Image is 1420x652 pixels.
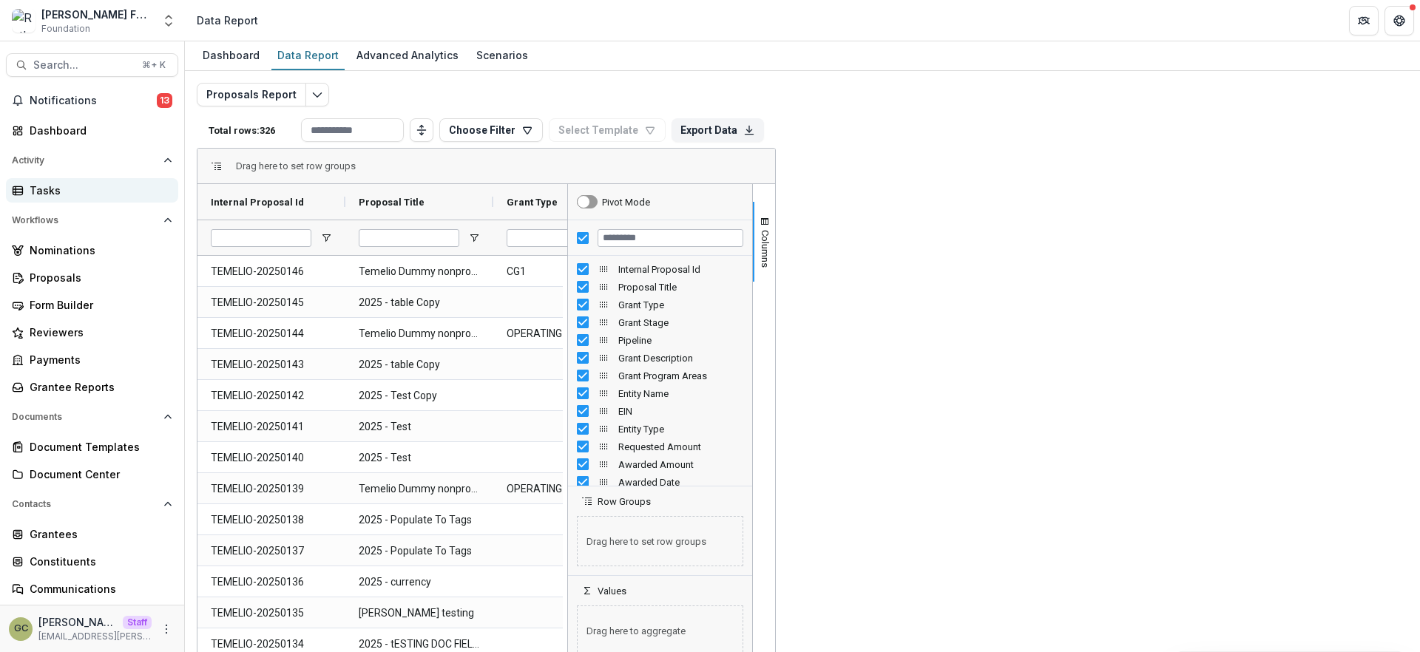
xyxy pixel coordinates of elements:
button: Choose Filter [439,118,543,142]
span: TEMELIO-20250135 [211,598,332,628]
span: 2025 - currency [359,567,480,597]
a: Dashboard [6,118,178,143]
p: [PERSON_NAME] [38,614,117,630]
div: Pivot Mode [602,197,650,208]
a: Advanced Analytics [351,41,464,70]
span: Awarded Date [618,477,743,488]
a: Constituents [6,549,178,574]
div: Requested Amount Column [568,438,752,455]
span: Grant Program Areas [618,370,743,381]
span: Entity Type [618,424,743,435]
div: Tasks [30,183,166,198]
span: Values [598,585,626,597]
div: Advanced Analytics [351,44,464,66]
span: Proposal Title [359,197,425,208]
span: 2025 - Test Copy [359,381,480,411]
span: TEMELIO-20250136 [211,567,332,597]
div: Proposals [30,270,166,285]
div: Entity Name Column [568,384,752,402]
div: Data Report [197,13,258,28]
span: 2025 - Test [359,443,480,473]
a: Document Templates [6,435,178,459]
div: Dashboard [30,123,166,138]
span: Grant Stage [618,317,743,328]
div: Entity Type Column [568,420,752,438]
div: Row Groups [236,160,356,172]
a: Form Builder [6,293,178,317]
span: Proposal Title [618,282,743,293]
span: CG1 [507,257,628,287]
input: Grant Type Filter Input [507,229,607,247]
span: TEMELIO-20250144 [211,319,332,349]
span: Drag here to set row groups [577,516,743,566]
button: Search... [6,53,178,77]
span: Pipeline [618,335,743,346]
div: Row Groups [568,507,752,575]
div: Nominations [30,242,166,258]
a: Email Review [6,604,178,628]
button: Notifications13 [6,89,178,112]
div: Data Report [271,44,345,66]
div: Payments [30,352,166,367]
a: Nominations [6,238,178,262]
span: Contacts [12,499,158,509]
a: Scenarios [470,41,534,70]
button: Get Help [1384,6,1414,35]
img: Ruthwick Foundation [12,9,35,33]
span: TEMELIO-20250137 [211,536,332,566]
div: Grace Chang [14,624,28,634]
div: Proposal Title Column [568,278,752,296]
button: Open Filter Menu [468,232,480,244]
div: [PERSON_NAME] Foundation [41,7,152,22]
span: Foundation [41,22,90,35]
span: Internal Proposal Id [618,264,743,275]
p: Total rows: 326 [209,125,295,136]
span: Workflows [12,215,158,225]
div: Internal Proposal Id Column [568,260,752,278]
span: TEMELIO-20250145 [211,288,332,318]
button: Partners [1349,6,1379,35]
span: Entity Name [618,388,743,399]
button: Export Data [672,118,764,142]
a: Grantees [6,522,178,546]
button: Open Activity [6,149,178,172]
span: Grant Description [618,353,743,364]
button: More [158,620,175,638]
input: Filter Columns Input [598,229,743,247]
div: ⌘ + K [139,57,169,73]
span: 2025 - Populate To Tags [359,505,480,535]
span: TEMELIO-20250139 [211,474,332,504]
span: Columns [760,230,771,268]
div: Document Center [30,466,166,482]
button: Select Template [549,118,666,142]
span: 2025 - table Copy [359,350,480,380]
span: OPERATING_GRANT [507,474,628,504]
div: Reviewers [30,325,166,340]
span: TEMELIO-20250138 [211,505,332,535]
span: Temelio Dummy nonprofittttttttt a4 sda16s5d - 2025 - A1 Copy [359,319,480,349]
span: Drag here to set row groups [236,160,356,172]
div: Grant Description Column [568,349,752,367]
div: Scenarios [470,44,534,66]
button: Open Documents [6,405,178,429]
span: TEMELIO-20250141 [211,412,332,442]
div: Grant Stage Column [568,313,752,331]
a: Grantee Reports [6,375,178,399]
span: EIN [618,406,743,417]
div: Grantees [30,526,166,542]
span: TEMELIO-20250146 [211,257,332,287]
span: Grant Type [507,197,558,208]
div: Awarded Amount Column [568,455,752,473]
span: Awarded Amount [618,459,743,470]
button: Open Filter Menu [320,232,332,244]
input: Proposal Title Filter Input [359,229,459,247]
input: Internal Proposal Id Filter Input [211,229,311,247]
a: Communications [6,577,178,601]
span: TEMELIO-20250142 [211,381,332,411]
span: Documents [12,412,158,422]
p: Staff [123,616,152,629]
span: Search... [33,59,133,72]
div: EIN Column [568,402,752,420]
button: Open entity switcher [158,6,179,35]
a: Dashboard [197,41,266,70]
